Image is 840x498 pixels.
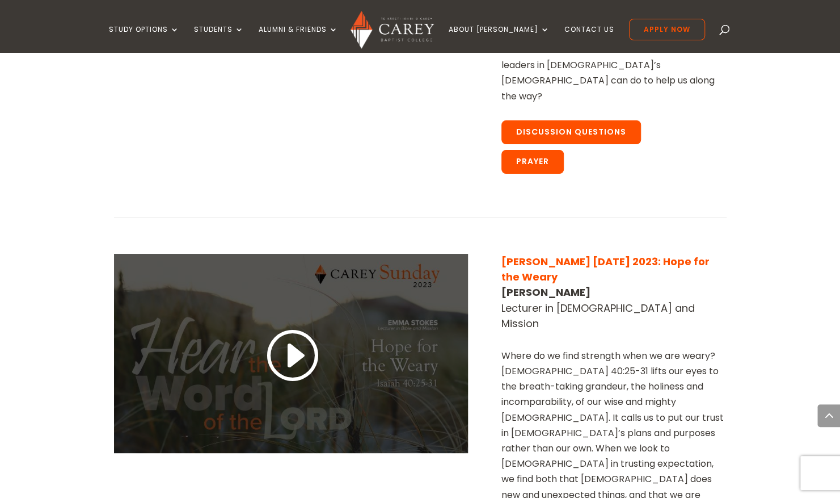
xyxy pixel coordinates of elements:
strong: [PERSON_NAME] [501,285,590,299]
img: Carey-Sunday-2025_PowerPoint-Slide-scaled.jpg [64,173,377,347]
strong: [PERSON_NAME] [DATE] 2023: Hope for the Weary [501,254,710,284]
div: Lecturer in [DEMOGRAPHIC_DATA] and Mission [501,254,726,331]
a: About [PERSON_NAME] [449,26,550,52]
a: Study Options [109,26,179,52]
a: Discussion Questions [501,120,641,144]
a: Contact Us [564,26,614,52]
img: Carey Baptist College [351,11,434,49]
a: Alumni & Friends [259,26,338,52]
p: Would you or your [DEMOGRAPHIC_DATA] consider donating to [PERSON_NAME]? Your donation will help ... [103,61,337,157]
a: Apply Now [629,19,705,40]
button: Donate Now [153,374,287,411]
h2: Support [PERSON_NAME] [123,23,318,40]
a: Prayer [501,150,564,174]
div: Secure Donation [64,428,377,462]
a: Students [194,26,244,52]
